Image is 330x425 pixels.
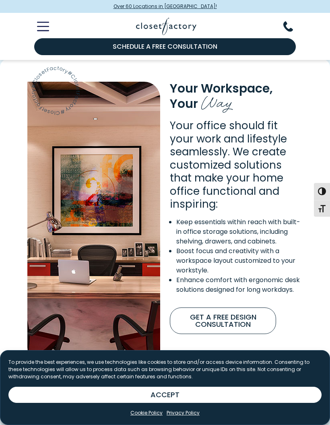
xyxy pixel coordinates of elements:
span: Way [201,89,234,113]
button: Toggle Mobile Menu [27,22,49,31]
li: Keep essentials within reach with built-in office storage solutions, including shelving, drawers,... [176,217,303,246]
span: Over 60 Locations in [GEOGRAPHIC_DATA]! [113,3,217,10]
button: ACCEPT [8,387,322,403]
span: Your [170,95,198,112]
a: Schedule a Free Consultation [34,38,296,55]
button: Toggle High Contrast [314,183,330,200]
li: Boost focus and creativity with a workspace layout customized to your workstyle. [176,246,303,275]
a: Privacy Policy [167,409,200,417]
button: Phone Number [283,21,303,32]
p: To provide the best experiences, we use technologies like cookies to store and/or access device i... [8,359,322,380]
li: Enhance comfort with ergonomic desk solutions designed for long workdays. [176,275,303,295]
a: Get A Free Design Consultation [170,307,276,334]
img: Closet Factory Logo [136,18,196,35]
a: Cookie Policy [130,409,163,417]
button: Toggle Font size [314,200,330,217]
img: Free standing desk in office with custom lower cabinetry [27,82,160,363]
span: Your office should fit your work and lifestyle seamlessly. We create customized solutions that ma... [170,118,287,211]
span: Your Workspace, [170,80,273,97]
